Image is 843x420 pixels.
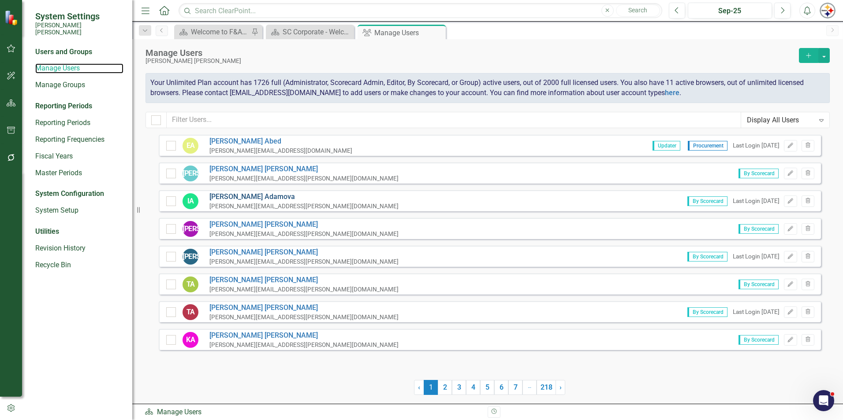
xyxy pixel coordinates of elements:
div: [PERSON_NAME][EMAIL_ADDRESS][DOMAIN_NAME] [209,147,352,155]
div: TA [183,276,198,292]
div: [PERSON_NAME][EMAIL_ADDRESS][PERSON_NAME][DOMAIN_NAME] [209,202,399,210]
a: here [665,88,679,97]
iframe: Intercom live chat [813,390,834,411]
a: [PERSON_NAME] [PERSON_NAME] [209,247,399,258]
div: Manage Users [145,407,481,417]
input: Search ClearPoint... [179,3,662,18]
span: By Scorecard [687,196,727,206]
div: [PERSON_NAME] [183,249,198,265]
a: 7 [508,380,522,395]
div: Last Login [DATE] [733,197,780,205]
div: Sep-25 [691,6,769,16]
span: By Scorecard [687,252,727,262]
a: Recycle Bin [35,260,123,270]
span: ‹ [418,383,420,391]
a: 5 [480,380,494,395]
a: 2 [438,380,452,395]
span: By Scorecard [687,307,727,317]
a: 218 [537,380,556,395]
div: [PERSON_NAME][EMAIL_ADDRESS][PERSON_NAME][DOMAIN_NAME] [209,258,399,266]
a: Revision History [35,243,123,254]
a: [PERSON_NAME] Adamova [209,192,399,202]
a: [PERSON_NAME] [PERSON_NAME] [209,331,399,341]
div: [PERSON_NAME] [PERSON_NAME] [145,58,795,64]
div: Display All Users [747,115,814,125]
div: [PERSON_NAME][EMAIL_ADDRESS][PERSON_NAME][DOMAIN_NAME] [209,285,399,294]
span: Search [628,7,647,14]
a: 4 [466,380,480,395]
div: Last Login [DATE] [733,308,780,316]
a: 6 [494,380,508,395]
span: Procurement [688,141,727,151]
div: Manage Users [374,27,444,38]
a: [PERSON_NAME] Abed [209,136,352,147]
div: Users and Groups [35,47,123,57]
div: Last Login [DATE] [733,252,780,261]
div: System Configuration [35,189,123,199]
a: Reporting Frequencies [35,135,123,145]
span: System Settings [35,11,123,22]
a: System Setup [35,206,123,216]
div: KA [183,332,198,348]
a: [PERSON_NAME] [PERSON_NAME] [209,164,399,174]
span: By Scorecard [739,335,779,345]
small: [PERSON_NAME] [PERSON_NAME] [35,22,123,36]
div: SC Corporate - Welcome to ClearPoint [283,26,352,37]
input: Filter Users... [166,112,741,128]
div: IA [183,193,198,209]
div: Welcome to F&A Departmental Scorecard [191,26,249,37]
img: Cambria Fayall [820,3,836,18]
a: [PERSON_NAME] [PERSON_NAME] [209,303,399,313]
a: SC Corporate - Welcome to ClearPoint [268,26,352,37]
button: Search [616,4,660,17]
div: Manage Users [145,48,795,58]
div: [PERSON_NAME][EMAIL_ADDRESS][PERSON_NAME][DOMAIN_NAME] [209,174,399,183]
button: Sep-25 [688,3,772,18]
a: Welcome to F&A Departmental Scorecard [176,26,249,37]
div: EA [183,138,198,154]
div: Utilities [35,227,123,237]
span: Updater [653,141,680,151]
span: By Scorecard [739,169,779,178]
div: [PERSON_NAME][EMAIL_ADDRESS][PERSON_NAME][DOMAIN_NAME] [209,341,399,349]
div: Last Login [DATE] [733,141,780,150]
div: [PERSON_NAME] [183,166,198,181]
div: TA [183,304,198,320]
a: Fiscal Years [35,151,123,162]
a: 3 [452,380,466,395]
a: Reporting Periods [35,118,123,128]
div: [PERSON_NAME][EMAIL_ADDRESS][PERSON_NAME][DOMAIN_NAME] [209,313,399,321]
a: Master Periods [35,168,123,178]
span: Your Unlimited Plan account has 1726 full (Administrator, Scorecard Admin, Editor, By Scorecard, ... [150,78,804,97]
span: 1 [424,380,438,395]
span: By Scorecard [739,280,779,289]
div: Reporting Periods [35,101,123,111]
div: [PERSON_NAME][EMAIL_ADDRESS][PERSON_NAME][DOMAIN_NAME] [209,230,399,238]
a: Manage Users [35,63,123,74]
img: ClearPoint Strategy [4,10,20,25]
div: [PERSON_NAME] [183,221,198,237]
a: [PERSON_NAME] [PERSON_NAME] [209,220,399,230]
span: By Scorecard [739,224,779,234]
span: › [560,383,562,391]
a: Manage Groups [35,80,123,90]
a: [PERSON_NAME] [PERSON_NAME] [209,275,399,285]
